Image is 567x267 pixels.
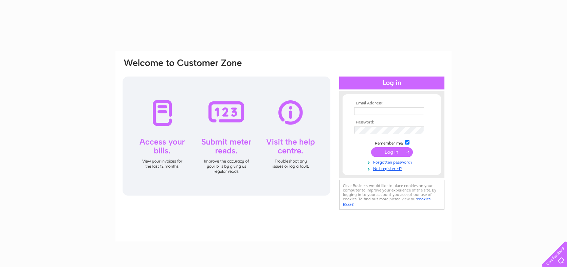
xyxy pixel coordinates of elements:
td: Remember me? [352,139,431,146]
div: Clear Business would like to place cookies on your computer to improve your experience of the sit... [339,180,444,210]
a: Forgotten password? [354,158,431,165]
a: Not registered? [354,165,431,171]
th: Password: [352,120,431,125]
a: cookies policy [343,197,431,206]
th: Email Address: [352,101,431,106]
input: Submit [371,147,413,157]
